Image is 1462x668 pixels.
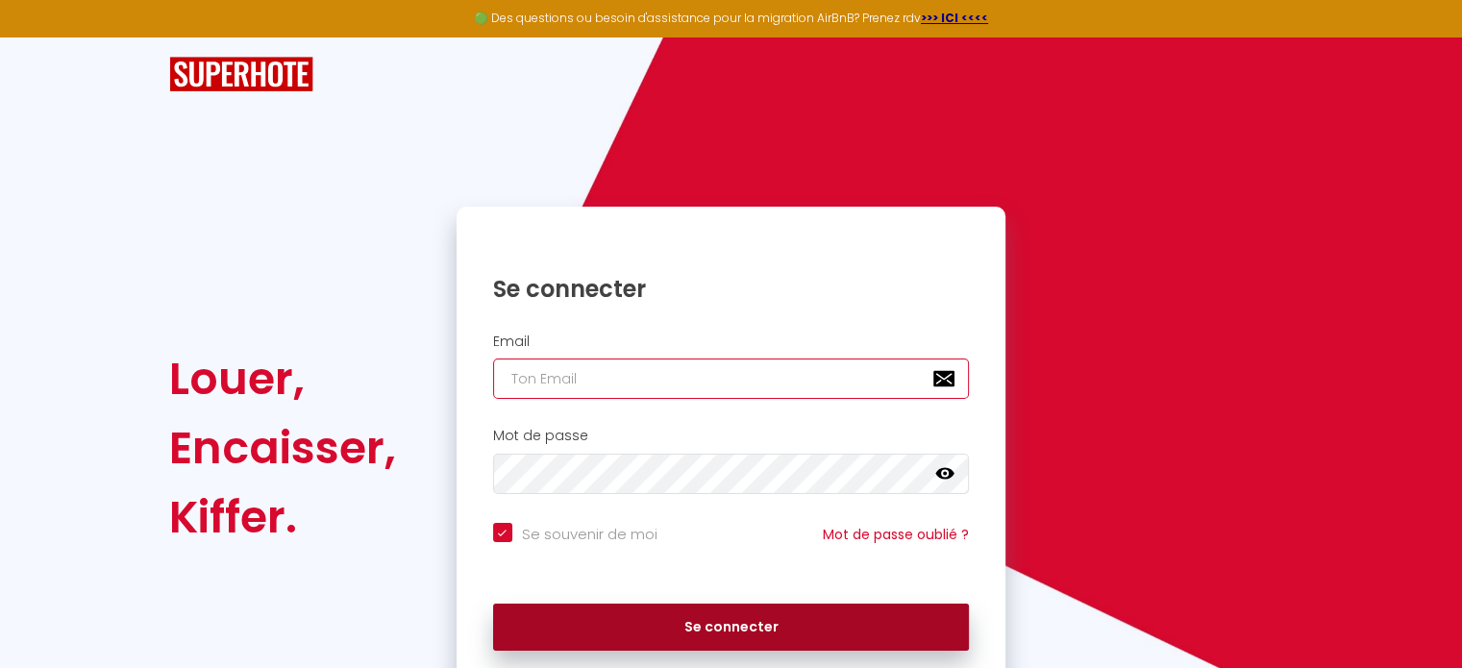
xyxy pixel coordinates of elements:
[493,334,970,350] h2: Email
[169,482,396,552] div: Kiffer.
[493,274,970,304] h1: Se connecter
[493,359,970,399] input: Ton Email
[921,10,988,26] a: >>> ICI <<<<
[169,413,396,482] div: Encaisser,
[493,428,970,444] h2: Mot de passe
[493,604,970,652] button: Se connecter
[823,525,969,544] a: Mot de passe oublié ?
[169,57,313,92] img: SuperHote logo
[169,344,396,413] div: Louer,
